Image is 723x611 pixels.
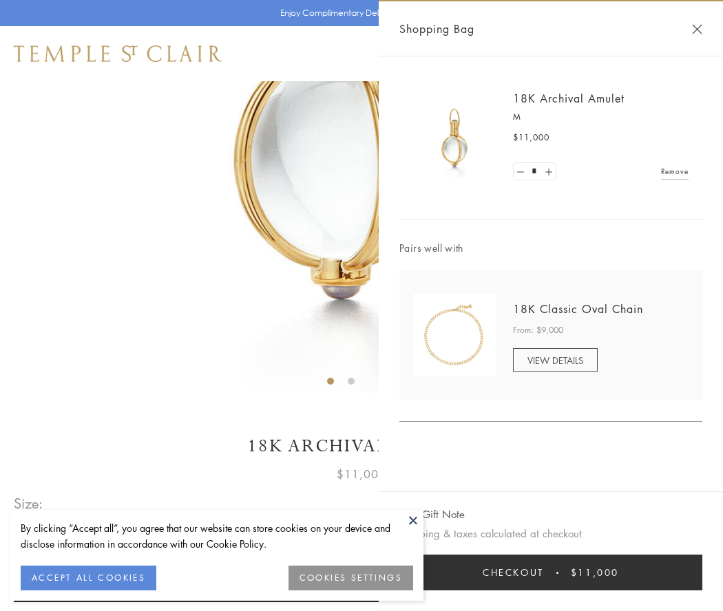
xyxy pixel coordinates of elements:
[399,506,465,523] button: Add Gift Note
[413,96,496,179] img: 18K Archival Amulet
[21,520,413,552] div: By clicking “Accept all”, you agree that our website can store cookies on your device and disclos...
[14,434,709,458] h1: 18K Archival Amulet
[661,164,689,179] a: Remove
[513,131,549,144] span: $11,000
[692,24,702,34] button: Close Shopping Bag
[483,565,544,580] span: Checkout
[337,465,386,483] span: $11,000
[513,348,598,372] a: VIEW DETAILS
[514,163,527,180] a: Set quantity to 0
[399,525,702,542] p: Shipping & taxes calculated at checkout
[413,294,496,376] img: N88865-OV18
[571,565,619,580] span: $11,000
[399,555,702,590] button: Checkout $11,000
[513,91,625,106] a: 18K Archival Amulet
[527,354,583,367] span: VIEW DETAILS
[513,323,563,337] span: From: $9,000
[280,6,437,20] p: Enjoy Complimentary Delivery & Returns
[289,566,413,590] button: COOKIES SETTINGS
[399,240,702,256] span: Pairs well with
[399,20,474,38] span: Shopping Bag
[513,301,643,317] a: 18K Classic Oval Chain
[541,163,555,180] a: Set quantity to 2
[14,45,222,62] img: Temple St. Clair
[14,492,44,515] span: Size:
[513,110,689,124] p: M
[21,566,156,590] button: ACCEPT ALL COOKIES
